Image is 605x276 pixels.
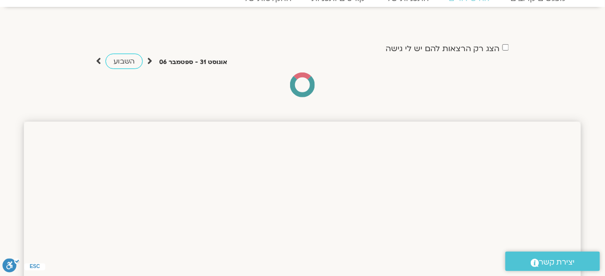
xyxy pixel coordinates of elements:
[505,252,600,271] a: יצירת קשר
[105,54,143,69] a: השבוע
[159,57,227,68] p: אוגוסט 31 - ספטמבר 06
[113,57,135,66] span: השבוע
[539,256,575,269] span: יצירת קשר
[386,44,500,53] label: הצג רק הרצאות להם יש לי גישה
